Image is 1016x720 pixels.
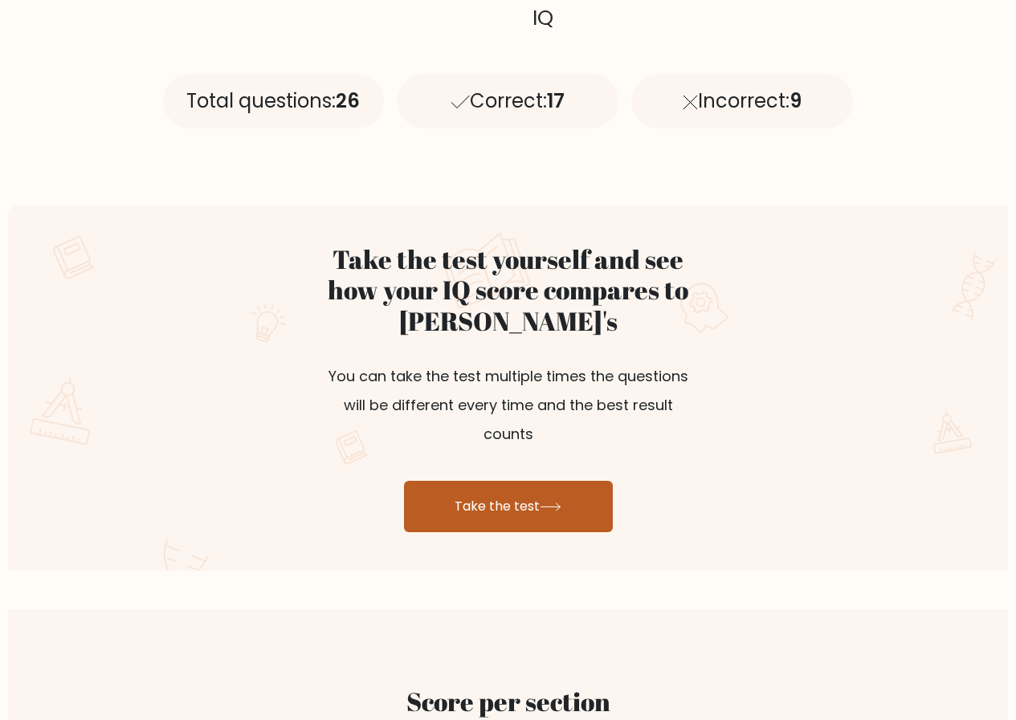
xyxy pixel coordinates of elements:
[89,686,928,717] h2: Score per section
[631,74,853,128] div: Incorrect:
[790,87,802,114] span: 9
[317,343,700,468] p: You can take the test multiple times the questions will be different every time and the best resu...
[336,87,360,114] span: 26
[532,3,553,32] tspan: IQ
[404,481,613,532] a: Take the test
[397,74,618,128] div: Correct:
[547,87,565,114] span: 17
[163,74,385,128] div: Total questions:
[317,244,700,336] h2: Take the test yourself and see how your IQ score compares to [PERSON_NAME]'s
